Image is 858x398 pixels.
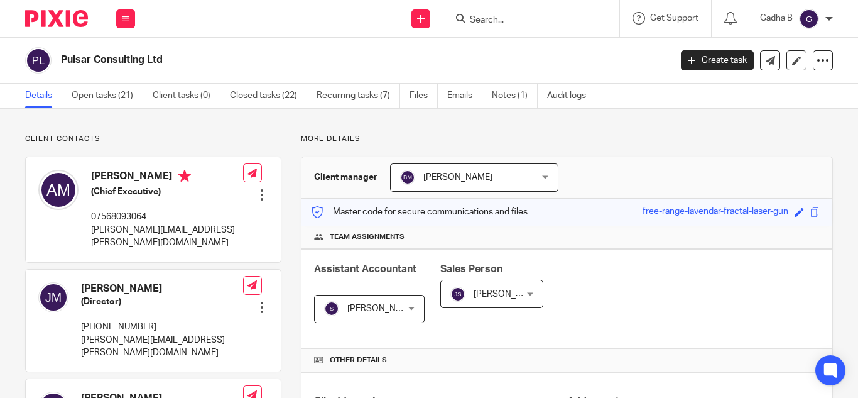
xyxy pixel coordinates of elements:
[450,287,465,302] img: svg%3E
[311,206,528,218] p: Master code for secure communications and files
[547,84,595,108] a: Audit logs
[81,334,243,360] p: [PERSON_NAME][EMAIL_ADDRESS][PERSON_NAME][DOMAIN_NAME]
[178,170,191,182] i: Primary
[81,296,243,308] h5: (Director)
[447,84,482,108] a: Emails
[25,10,88,27] img: Pixie
[400,170,415,185] img: svg%3E
[492,84,538,108] a: Notes (1)
[72,84,143,108] a: Open tasks (21)
[38,282,68,312] img: svg%3E
[91,224,243,250] p: [PERSON_NAME][EMAIL_ADDRESS][PERSON_NAME][DOMAIN_NAME]
[799,9,819,29] img: svg%3E
[91,170,243,185] h4: [PERSON_NAME]
[347,304,424,313] span: [PERSON_NAME] B
[324,301,339,316] img: svg%3E
[317,84,400,108] a: Recurring tasks (7)
[38,170,79,210] img: svg%3E
[643,205,788,219] div: free-range-lavendar-fractal-laser-gun
[81,282,243,296] h4: [PERSON_NAME]
[410,84,438,108] a: Files
[153,84,220,108] a: Client tasks (0)
[681,50,754,70] a: Create task
[314,264,416,274] span: Assistant Accountant
[81,321,243,333] p: [PHONE_NUMBER]
[61,53,542,67] h2: Pulsar Consulting Ltd
[91,185,243,198] h5: (Chief Executive)
[474,290,543,299] span: [PERSON_NAME]
[25,84,62,108] a: Details
[330,232,405,242] span: Team assignments
[230,84,307,108] a: Closed tasks (22)
[423,173,492,182] span: [PERSON_NAME]
[91,211,243,223] p: 07568093064
[330,355,387,365] span: Other details
[314,171,377,184] h3: Client manager
[25,134,281,144] p: Client contacts
[301,134,833,144] p: More details
[25,47,52,74] img: svg%3E
[440,264,502,274] span: Sales Person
